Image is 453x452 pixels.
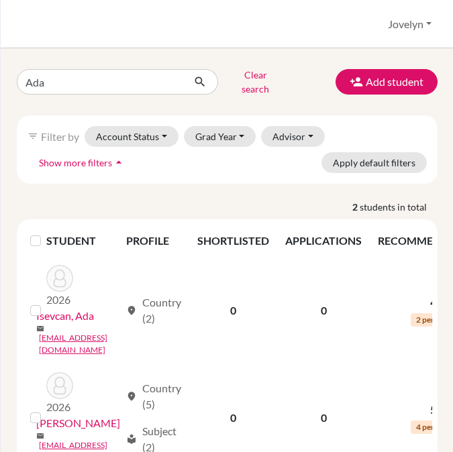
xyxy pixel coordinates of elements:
button: Show more filtersarrow_drop_up [28,152,137,173]
span: location_on [126,305,137,316]
span: Filter by [41,130,79,143]
input: Find student by name... [17,69,183,95]
span: local_library [126,434,137,445]
a: [PERSON_NAME] [36,415,120,431]
span: Show more filters [39,157,112,168]
img: Isevcan, Ada [46,265,73,292]
button: Grad Year [184,126,256,147]
span: location_on [126,391,137,402]
strong: 2 [352,200,360,214]
div: Country (5) [126,380,181,412]
i: arrow_drop_up [112,156,125,169]
span: mail [36,432,44,440]
img: Ozdemir, Ada [46,372,73,399]
span: mail [36,325,44,333]
th: SHORTLISTED [189,225,277,257]
span: students in total [360,200,438,214]
p: 2026 [46,292,73,308]
button: Jovelyn [382,11,438,37]
div: Country (2) [126,294,181,327]
th: PROFILE [118,225,189,257]
a: Isevcan, Ada [36,308,94,324]
button: Account Status [85,126,179,147]
td: 0 [277,257,370,364]
td: 0 [189,257,277,364]
i: filter_list [28,131,38,142]
a: [EMAIL_ADDRESS][DOMAIN_NAME] [39,332,120,356]
button: Clear search [218,64,293,99]
th: APPLICATIONS [277,225,370,257]
button: Add student [336,69,438,95]
p: 2026 [46,399,73,415]
th: STUDENT [46,225,118,257]
button: Advisor [261,126,325,147]
button: Apply default filters [321,152,427,173]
